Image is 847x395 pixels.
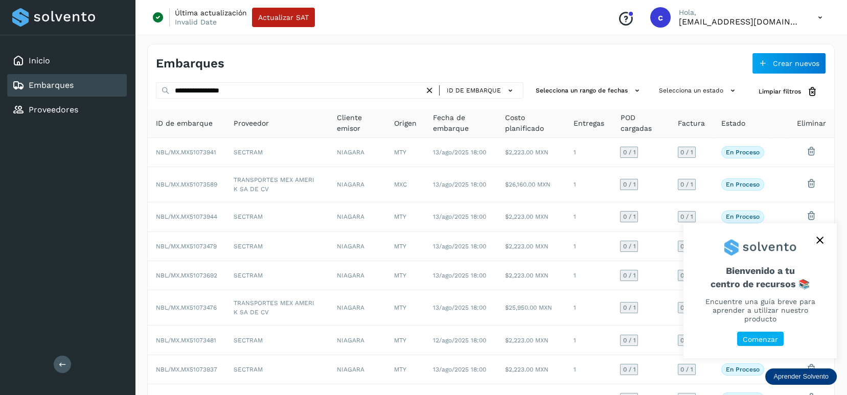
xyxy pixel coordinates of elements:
[497,138,565,167] td: $2,223.00 MXN
[773,60,819,67] span: Crear nuevos
[433,112,489,134] span: Fecha de embarque
[680,181,693,188] span: 0 / 1
[433,337,486,344] span: 12/ago/2025 18:00
[726,366,760,373] p: En proceso
[225,355,329,384] td: SECTRAM
[225,138,329,167] td: SECTRAM
[337,112,378,134] span: Cliente emisor
[678,118,705,129] span: Factura
[156,304,217,311] span: NBL/MX.MX51073476
[252,8,315,27] button: Actualizar SAT
[743,335,778,344] p: Comenzar
[225,202,329,231] td: SECTRAM
[329,138,386,167] td: NIAGARA
[565,138,612,167] td: 1
[386,202,425,231] td: MTY
[386,326,425,355] td: MTY
[505,112,557,134] span: Costo planificado
[329,202,386,231] td: NIAGARA
[29,80,74,90] a: Embarques
[329,261,386,290] td: NIAGARA
[623,305,635,311] span: 0 / 1
[156,337,216,344] span: NBL/MX.MX51073481
[620,112,661,134] span: POD cargadas
[156,272,217,279] span: NBL/MX.MX51073692
[329,167,386,202] td: NIAGARA
[565,261,612,290] td: 1
[680,149,693,155] span: 0 / 1
[623,337,635,343] span: 0 / 1
[386,232,425,261] td: MTY
[433,181,486,188] span: 13/ago/2025 18:00
[175,17,217,27] p: Invalid Date
[497,167,565,202] td: $26,160.00 MXN
[680,272,693,278] span: 0 / 1
[623,272,635,278] span: 0 / 1
[532,82,647,99] button: Selecciona un rango de fechas
[696,297,825,323] p: Encuentre una guía breve para aprender a utilizar nuestro producto
[433,272,486,279] span: 13/ago/2025 18:00
[156,181,217,188] span: NBL/MX.MX51073589
[225,261,329,290] td: SECTRAM
[680,243,693,249] span: 0 / 1
[234,118,269,129] span: Proveedor
[680,214,693,220] span: 0 / 1
[225,290,329,326] td: TRANSPORTES MEX AMERI K SA DE CV
[680,366,693,373] span: 0 / 1
[386,290,425,326] td: MTY
[726,181,760,188] p: En proceso
[696,265,825,289] span: Bienvenido a tu
[386,355,425,384] td: MTY
[386,167,425,202] td: MXC
[444,83,519,98] button: ID de embarque
[394,118,417,129] span: Origen
[623,243,635,249] span: 0 / 1
[737,332,784,346] button: Comenzar
[386,138,425,167] td: MTY
[497,261,565,290] td: $2,223.00 MXN
[497,326,565,355] td: $2,223.00 MXN
[329,232,386,261] td: NIAGARA
[812,233,828,248] button: close,
[573,118,604,129] span: Entregas
[497,232,565,261] td: $2,223.00 MXN
[329,290,386,326] td: NIAGARA
[7,99,127,121] div: Proveedores
[329,326,386,355] td: NIAGARA
[175,8,247,17] p: Última actualización
[565,202,612,231] td: 1
[765,368,837,385] div: Aprender Solvento
[497,202,565,231] td: $2,223.00 MXN
[623,366,635,373] span: 0 / 1
[7,74,127,97] div: Embarques
[797,118,826,129] span: Eliminar
[726,149,760,156] p: En proceso
[156,118,213,129] span: ID de embarque
[156,56,224,71] h4: Embarques
[386,261,425,290] td: MTY
[623,214,635,220] span: 0 / 1
[759,87,801,96] span: Limpiar filtros
[623,149,635,155] span: 0 / 1
[752,53,826,74] button: Crear nuevos
[497,290,565,326] td: $25,950.00 MXN
[225,326,329,355] td: SECTRAM
[156,243,217,250] span: NBL/MX.MX51073479
[679,8,802,17] p: Hola,
[433,304,486,311] span: 13/ago/2025 18:00
[565,232,612,261] td: 1
[156,366,217,373] span: NBL/MX.MX51073937
[156,149,216,156] span: NBL/MX.MX51073941
[447,86,501,95] span: ID de embarque
[258,14,309,21] span: Actualizar SAT
[679,17,802,27] p: cavila@niagarawater.com
[565,326,612,355] td: 1
[655,82,742,99] button: Selecciona un estado
[225,167,329,202] td: TRANSPORTES MEX AMERI K SA DE CV
[680,305,693,311] span: 0 / 1
[433,149,486,156] span: 13/ago/2025 18:00
[773,373,829,381] p: Aprender Solvento
[680,337,693,343] span: 0 / 1
[7,50,127,72] div: Inicio
[433,243,486,250] span: 13/ago/2025 18:00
